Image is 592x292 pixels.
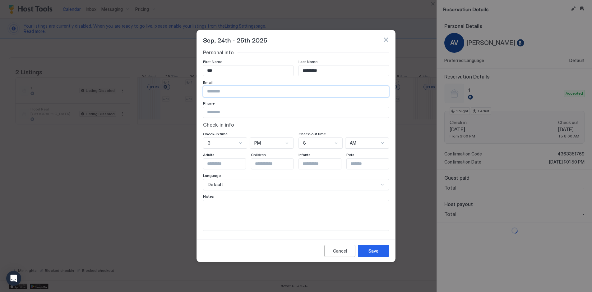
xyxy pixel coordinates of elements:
[303,140,306,146] span: 8
[299,159,350,169] input: Input Field
[254,140,261,146] span: PM
[203,107,389,118] input: Input Field
[203,101,215,106] span: Phone
[203,173,221,178] span: Language
[203,122,234,128] span: Check-in info
[298,132,326,136] span: Check-out time
[203,152,215,157] span: Adults
[203,35,267,44] span: Sep, 24th - 25th 2025
[203,200,389,231] textarea: Input Field
[350,140,356,146] span: AM
[208,140,210,146] span: 3
[208,182,223,187] span: Default
[203,132,228,136] span: Check-in time
[6,271,21,286] div: Open Intercom Messenger
[298,59,317,64] span: Last Name
[203,65,293,76] input: Input Field
[299,65,389,76] input: Input Field
[251,159,302,169] input: Input Field
[203,59,222,64] span: First Name
[251,152,266,157] span: Children
[298,152,311,157] span: Infants
[203,86,389,97] input: Input Field
[203,194,214,199] span: Notes
[347,159,398,169] input: Input Field
[324,245,355,257] button: Cancel
[333,248,347,254] div: Cancel
[358,245,389,257] button: Save
[203,80,213,85] span: Email
[346,152,354,157] span: Pets
[203,159,254,169] input: Input Field
[203,49,234,56] span: Personal info
[368,248,378,254] div: Save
